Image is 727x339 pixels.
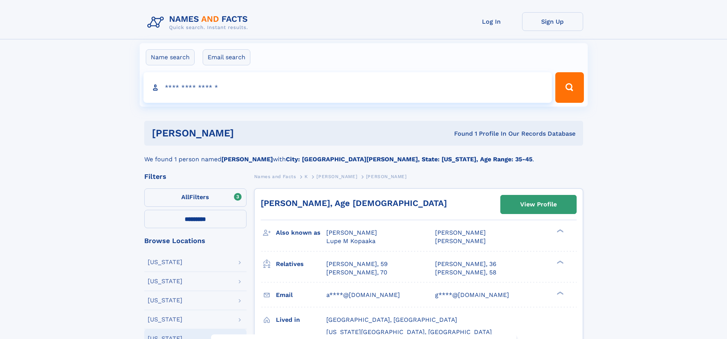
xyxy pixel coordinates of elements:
[143,72,552,103] input: search input
[276,226,326,239] h3: Also known as
[435,237,486,245] span: [PERSON_NAME]
[326,328,492,336] span: [US_STATE][GEOGRAPHIC_DATA], [GEOGRAPHIC_DATA]
[148,297,182,303] div: [US_STATE]
[555,229,564,234] div: ❯
[555,290,564,295] div: ❯
[501,195,576,214] a: View Profile
[144,173,247,180] div: Filters
[326,316,457,323] span: [GEOGRAPHIC_DATA], [GEOGRAPHIC_DATA]
[144,12,254,33] img: Logo Names and Facts
[276,258,326,271] h3: Relatives
[326,268,387,277] a: [PERSON_NAME], 70
[326,237,376,245] span: Lupe M Kopaaka
[276,313,326,326] h3: Lived in
[144,237,247,244] div: Browse Locations
[148,278,182,284] div: [US_STATE]
[146,49,195,65] label: Name search
[435,260,496,268] a: [PERSON_NAME], 36
[316,174,357,179] span: [PERSON_NAME]
[326,260,388,268] a: [PERSON_NAME], 59
[435,229,486,236] span: [PERSON_NAME]
[144,146,583,164] div: We found 1 person named with .
[555,260,564,264] div: ❯
[316,172,357,181] a: [PERSON_NAME]
[221,156,273,163] b: [PERSON_NAME]
[326,229,377,236] span: [PERSON_NAME]
[305,174,308,179] span: K
[152,128,344,138] h1: [PERSON_NAME]
[261,198,447,208] a: [PERSON_NAME], Age [DEMOGRAPHIC_DATA]
[366,174,407,179] span: [PERSON_NAME]
[203,49,250,65] label: Email search
[276,289,326,302] h3: Email
[286,156,532,163] b: City: [GEOGRAPHIC_DATA][PERSON_NAME], State: [US_STATE], Age Range: 35-45
[435,268,496,277] a: [PERSON_NAME], 58
[305,172,308,181] a: K
[522,12,583,31] a: Sign Up
[555,72,584,103] button: Search Button
[344,130,575,138] div: Found 1 Profile In Our Records Database
[181,193,189,201] span: All
[254,172,296,181] a: Names and Facts
[148,316,182,323] div: [US_STATE]
[148,259,182,265] div: [US_STATE]
[520,196,557,213] div: View Profile
[461,12,522,31] a: Log In
[144,188,247,207] label: Filters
